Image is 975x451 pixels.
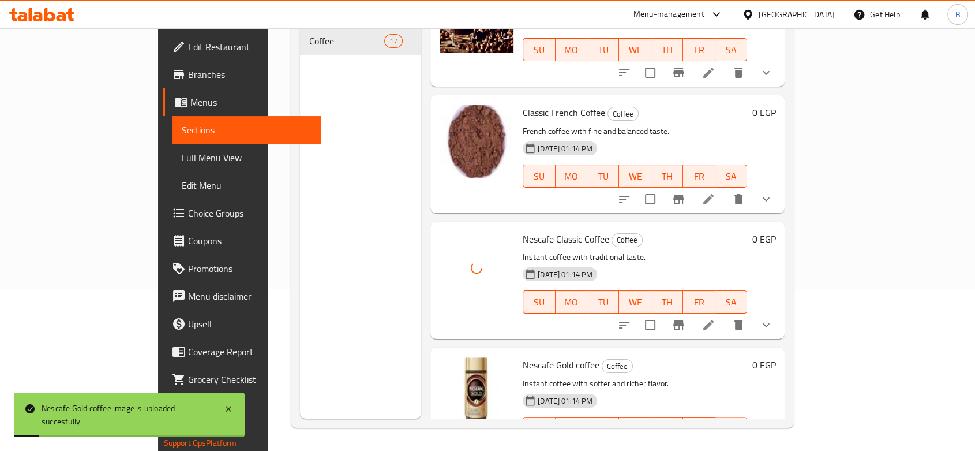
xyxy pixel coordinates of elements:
[533,269,597,280] span: [DATE] 01:14 PM
[587,38,619,61] button: TU
[560,294,583,311] span: MO
[665,59,692,87] button: Branch-specific-item
[656,294,678,311] span: TH
[702,192,715,206] a: Edit menu item
[556,38,587,61] button: MO
[385,36,402,47] span: 17
[752,105,775,121] h6: 0 EGP
[182,123,312,137] span: Sections
[188,345,312,359] span: Coverage Report
[182,151,312,165] span: Full Menu View
[523,230,609,248] span: Nescafe Classic Coffee
[619,290,651,314] button: WE
[440,357,513,431] img: Nescafe Gold coffee
[528,42,550,58] span: SU
[188,40,312,54] span: Edit Restaurant
[188,372,312,386] span: Grocery Checklist
[619,38,651,61] button: WE
[656,42,678,58] span: TH
[163,88,321,116] a: Menus
[188,234,312,248] span: Coupons
[300,23,421,59] nav: Menu sections
[955,8,960,21] span: B
[638,61,662,85] span: Select to update
[190,95,312,109] span: Menus
[725,185,752,213] button: delete
[163,282,321,310] a: Menu disclaimer
[759,192,773,206] svg: Show Choices
[592,42,614,58] span: TU
[523,104,605,121] span: Classic French Coffee
[715,38,747,61] button: SA
[163,310,321,338] a: Upsell
[528,168,550,185] span: SU
[633,8,704,21] div: Menu-management
[556,165,587,188] button: MO
[612,233,643,247] div: Coffee
[188,317,312,331] span: Upsell
[523,417,555,440] button: SU
[683,38,715,61] button: FR
[163,227,321,255] a: Coupons
[610,185,638,213] button: sort-choices
[665,185,692,213] button: Branch-specific-item
[715,417,747,440] button: SA
[163,366,321,393] a: Grocery Checklist
[759,8,835,21] div: [GEOGRAPHIC_DATA]
[683,417,715,440] button: FR
[715,290,747,314] button: SA
[759,318,773,332] svg: Show Choices
[587,165,619,188] button: TU
[720,42,742,58] span: SA
[720,168,742,185] span: SA
[665,311,692,339] button: Branch-specific-item
[752,357,775,373] h6: 0 EGP
[309,34,384,48] span: Coffee
[752,59,780,87] button: show more
[528,294,550,311] span: SU
[612,233,642,247] span: Coffee
[619,165,651,188] button: WE
[556,417,587,440] button: MO
[560,168,583,185] span: MO
[560,42,583,58] span: MO
[656,168,678,185] span: TH
[163,255,321,282] a: Promotions
[523,165,555,188] button: SU
[523,290,555,314] button: SU
[172,116,321,144] a: Sections
[607,107,639,121] div: Coffee
[752,311,780,339] button: show more
[188,289,312,303] span: Menu disclaimer
[651,290,683,314] button: TH
[720,294,742,311] span: SA
[556,290,587,314] button: MO
[164,435,237,450] a: Support.OpsPlatform
[440,105,513,178] img: Classic French Coffee
[624,42,646,58] span: WE
[587,290,619,314] button: TU
[533,143,597,154] span: [DATE] 01:14 PM
[651,38,683,61] button: TH
[688,168,710,185] span: FR
[752,231,775,247] h6: 0 EGP
[42,402,212,428] div: Nescafe Gold coffee image is uploaded succesfully
[523,250,747,264] p: Instant coffee with traditional taste.
[702,318,715,332] a: Edit menu item
[182,178,312,192] span: Edit Menu
[651,417,683,440] button: TH
[624,168,646,185] span: WE
[610,311,638,339] button: sort-choices
[587,417,619,440] button: TU
[188,206,312,220] span: Choice Groups
[759,66,773,80] svg: Show Choices
[163,33,321,61] a: Edit Restaurant
[715,165,747,188] button: SA
[725,311,752,339] button: delete
[163,61,321,88] a: Branches
[602,360,632,373] span: Coffee
[523,124,747,139] p: French coffee with fine and balanced taste.
[592,294,614,311] span: TU
[610,59,638,87] button: sort-choices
